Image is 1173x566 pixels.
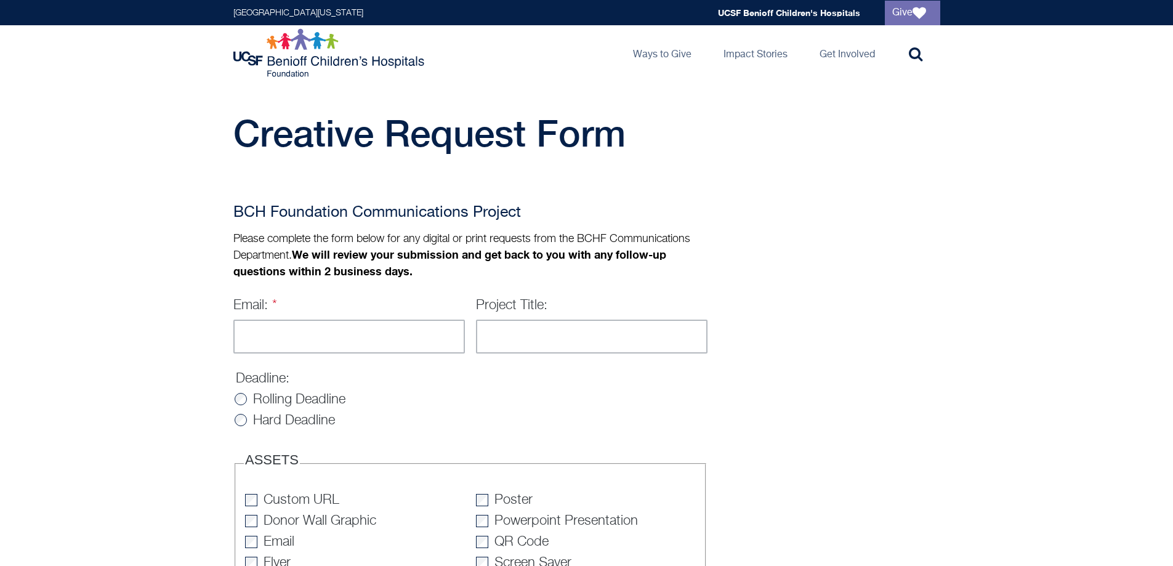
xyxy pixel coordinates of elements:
[718,7,860,18] a: UCSF Benioff Children's Hospitals
[810,25,885,81] a: Get Involved
[245,453,299,467] label: ASSETS
[885,1,940,25] a: Give
[233,9,363,17] a: [GEOGRAPHIC_DATA][US_STATE]
[233,28,427,78] img: Logo for UCSF Benioff Children's Hospitals Foundation
[253,393,345,406] label: Rolling Deadline
[714,25,797,81] a: Impact Stories
[233,299,278,312] label: Email:
[233,248,666,278] strong: We will review your submission and get back to you with any follow-up questions within 2 business...
[264,493,339,507] label: Custom URL
[476,299,547,312] label: Project Title:
[623,25,701,81] a: Ways to Give
[233,232,707,280] p: Please complete the form below for any digital or print requests from the BCHF Communications Dep...
[233,111,626,155] span: Creative Request Form
[494,535,549,549] label: QR Code
[253,414,335,427] label: Hard Deadline
[264,514,376,528] label: Donor Wall Graphic
[236,372,289,386] label: Deadline:
[494,493,533,507] label: Poster
[264,535,294,549] label: Email
[494,514,638,528] label: Powerpoint Presentation
[233,201,707,225] h2: BCH Foundation Communications Project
